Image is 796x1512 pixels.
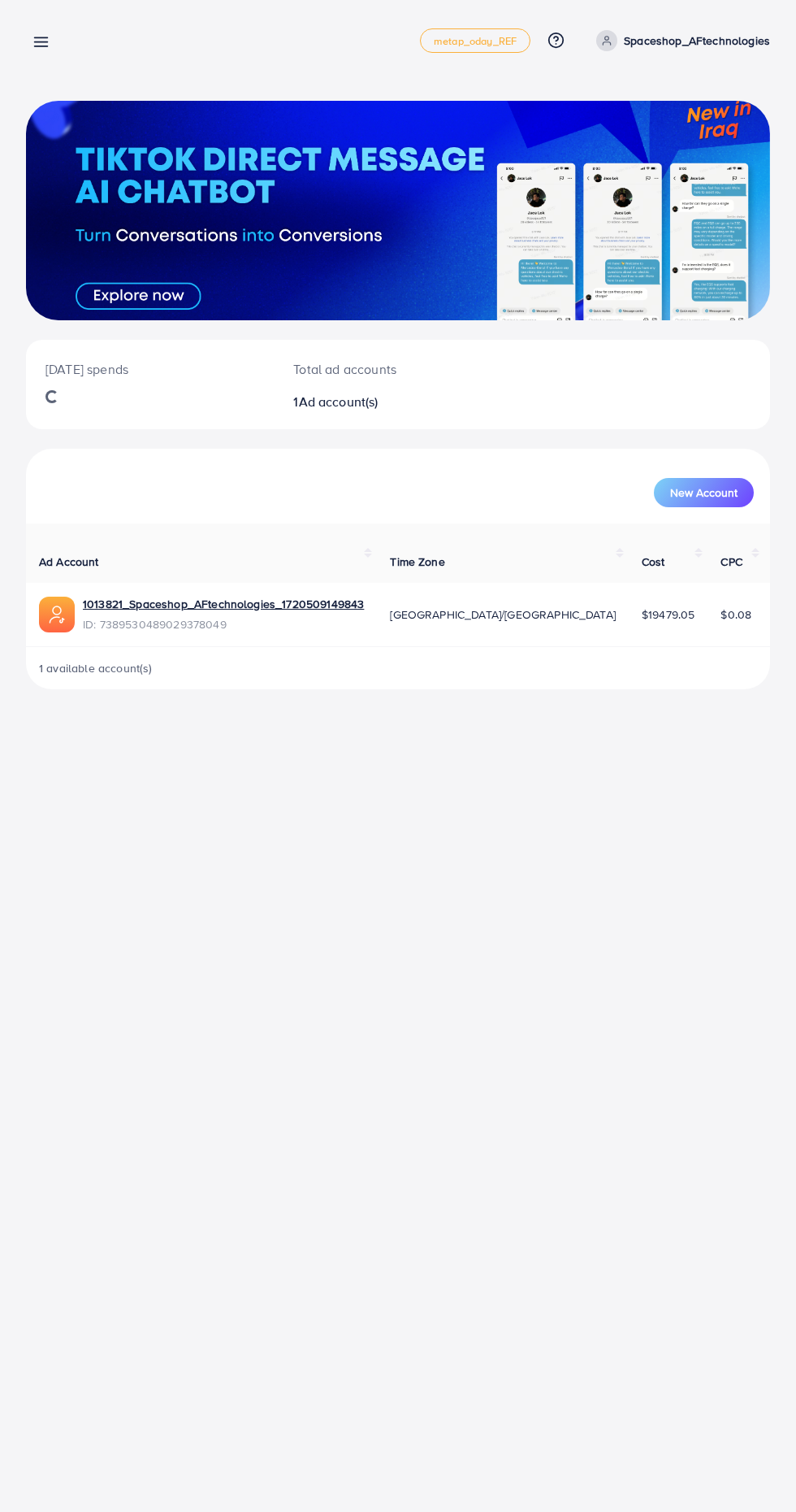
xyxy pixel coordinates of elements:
span: $0.08 [720,606,751,623]
p: [DATE] spends [45,359,254,379]
img: ic-ads-acc.e4c84228.svg [39,597,75,632]
span: Ad account(s) [299,393,379,411]
h2: 1 [293,394,440,410]
span: 1 available account(s) [39,660,153,676]
span: Ad Account [39,554,99,570]
button: New Account [654,478,754,507]
span: [GEOGRAPHIC_DATA]/[GEOGRAPHIC_DATA] [390,606,616,623]
span: CPC [720,554,742,570]
a: Spaceshop_AFtechnologies [590,30,770,51]
span: Time Zone [390,554,444,570]
a: 1013821_Spaceshop_AFtechnologies_1720509149843 [83,596,364,612]
span: Cost [642,554,665,570]
p: Total ad accounts [293,359,440,379]
span: ID: 7389530489029378049 [83,616,364,632]
span: $19479.05 [642,606,694,623]
a: metap_oday_REF [420,28,530,53]
p: Spaceshop_AFtechnologies [624,31,770,50]
span: New Account [670,487,738,498]
span: metap_oday_REF [434,36,517,46]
